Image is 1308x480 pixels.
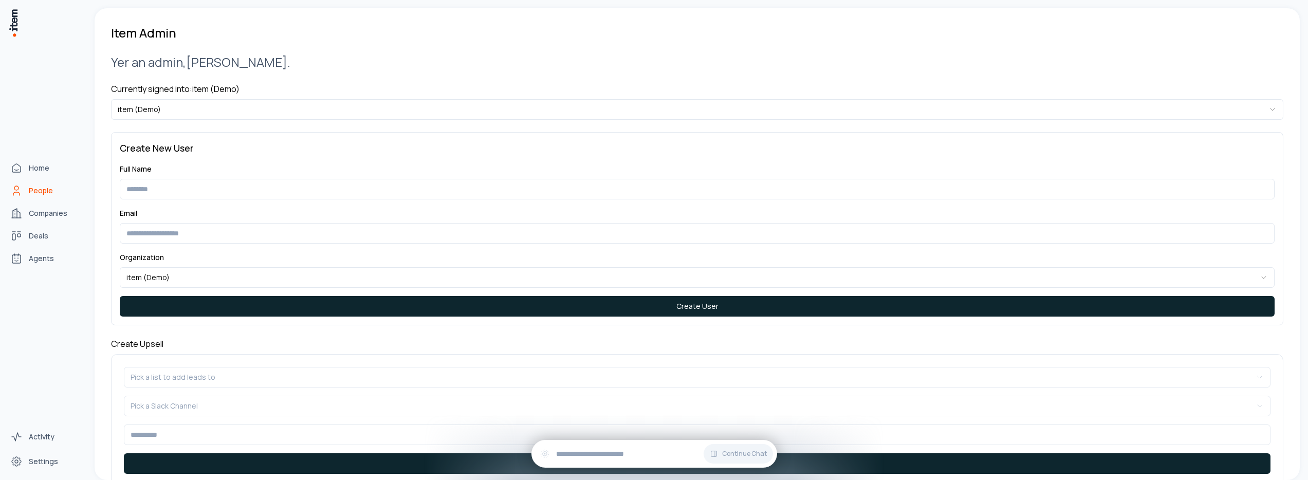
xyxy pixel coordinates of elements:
[111,53,1283,70] h2: Yer an admin, [PERSON_NAME] .
[29,186,53,196] span: People
[120,208,137,218] label: Email
[29,163,49,173] span: Home
[6,248,84,269] a: Agents
[111,338,1283,350] h4: Create Upsell
[111,25,176,41] h1: Item Admin
[29,253,54,264] span: Agents
[6,427,84,447] a: Activity
[120,296,1275,317] button: Create User
[120,252,164,262] label: Organization
[6,180,84,201] a: People
[111,83,1283,95] h4: Currently signed into: item (Demo)
[722,450,767,458] span: Continue Chat
[6,203,84,224] a: Companies
[124,453,1270,474] button: Send Message
[120,164,152,174] label: Full Name
[120,141,1275,155] h3: Create New User
[29,456,58,467] span: Settings
[29,231,48,241] span: Deals
[29,208,67,218] span: Companies
[8,8,19,38] img: Item Brain Logo
[531,440,777,468] div: Continue Chat
[6,158,84,178] a: Home
[6,451,84,472] a: Settings
[29,432,54,442] span: Activity
[704,444,773,464] button: Continue Chat
[6,226,84,246] a: Deals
